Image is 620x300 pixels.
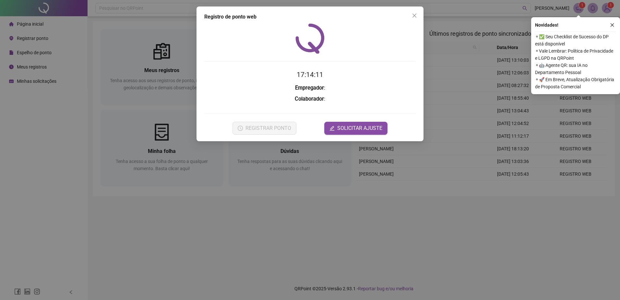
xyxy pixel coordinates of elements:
button: Close [409,10,420,21]
span: Novidades ! [535,21,558,29]
span: edit [329,126,335,131]
span: ⚬ ✅ Seu Checklist de Sucesso do DP está disponível [535,33,616,47]
span: ⚬ 🤖 Agente QR: sua IA no Departamento Pessoal [535,62,616,76]
strong: Colaborador [295,96,324,102]
strong: Empregador [295,85,324,91]
span: ⚬ 🚀 Em Breve, Atualização Obrigatória de Proposta Comercial [535,76,616,90]
h3: : [204,84,416,92]
time: 17:14:11 [297,71,323,79]
span: ⚬ Vale Lembrar: Política de Privacidade e LGPD na QRPoint [535,47,616,62]
img: QRPoint [295,23,325,54]
button: REGISTRAR PONTO [232,122,296,135]
h3: : [204,95,416,103]
div: Registro de ponto web [204,13,416,21]
span: SOLICITAR AJUSTE [337,124,382,132]
span: close [610,23,614,27]
span: close [412,13,417,18]
button: editSOLICITAR AJUSTE [324,122,387,135]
